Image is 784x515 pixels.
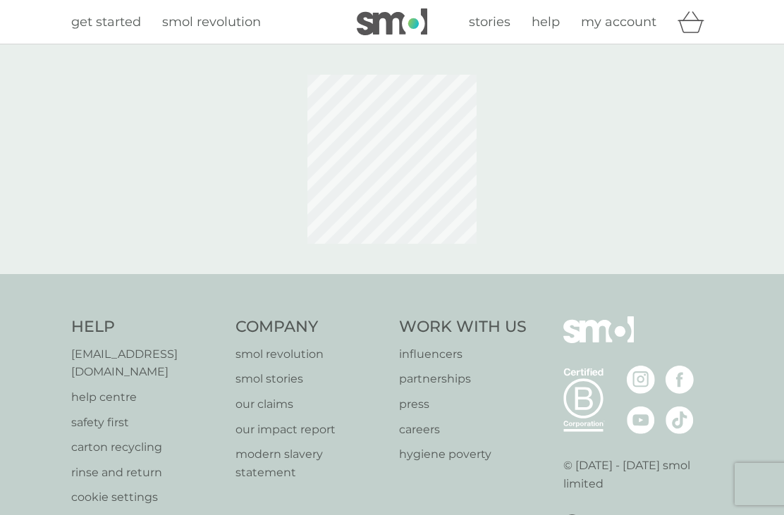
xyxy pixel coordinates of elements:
a: stories [469,12,510,32]
h4: Company [235,316,386,338]
img: visit the smol Tiktok page [666,406,694,434]
h4: Work With Us [399,316,527,338]
p: © [DATE] - [DATE] smol limited [563,457,713,492]
a: safety first [71,414,221,432]
a: smol stories [235,370,386,388]
img: visit the smol Facebook page [666,366,694,394]
a: help [532,12,560,32]
span: stories [469,14,510,30]
a: my account [581,12,656,32]
img: smol [357,8,427,35]
a: rinse and return [71,464,221,482]
a: [EMAIL_ADDRESS][DOMAIN_NAME] [71,345,221,381]
span: help [532,14,560,30]
a: our claims [235,395,386,414]
a: press [399,395,527,414]
img: visit the smol Youtube page [627,406,655,434]
span: smol revolution [162,14,261,30]
a: help centre [71,388,221,407]
span: get started [71,14,141,30]
img: visit the smol Instagram page [627,366,655,394]
a: carton recycling [71,438,221,457]
img: smol [563,316,634,364]
a: careers [399,421,527,439]
a: smol revolution [235,345,386,364]
a: cookie settings [71,488,221,507]
h4: Help [71,316,221,338]
a: our impact report [235,421,386,439]
a: hygiene poverty [399,445,527,464]
a: influencers [399,345,527,364]
a: get started [71,12,141,32]
div: basket [678,8,713,36]
a: partnerships [399,370,527,388]
a: smol revolution [162,12,261,32]
a: modern slavery statement [235,445,386,481]
span: my account [581,14,656,30]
